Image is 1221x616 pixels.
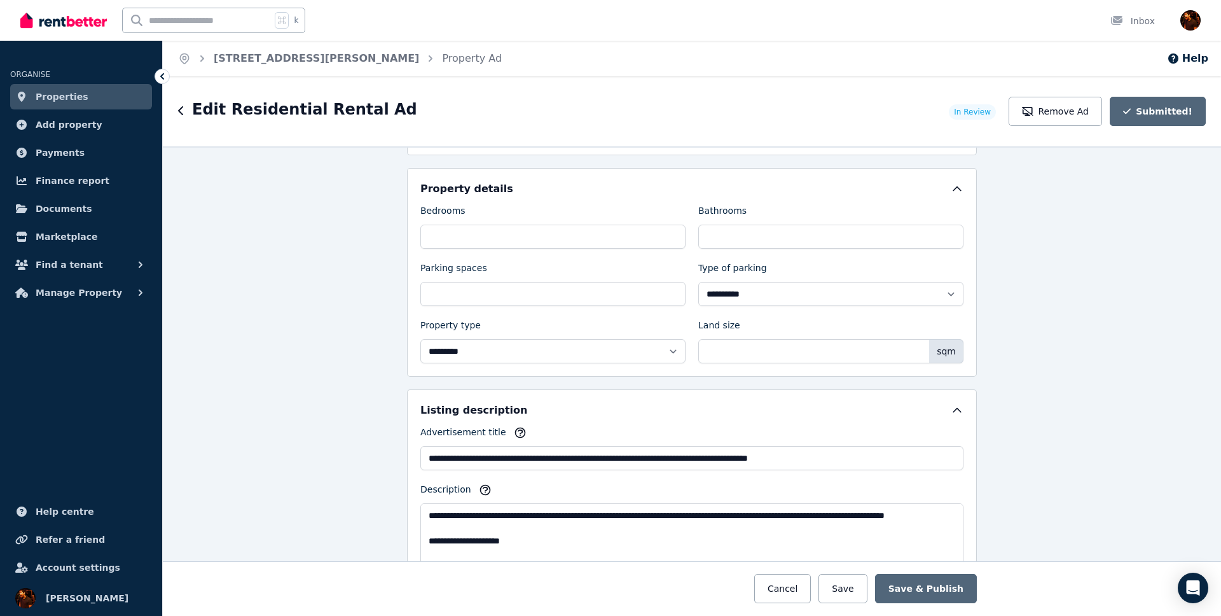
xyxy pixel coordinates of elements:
[36,201,92,216] span: Documents
[875,574,977,603] button: Save & Publish
[192,99,417,120] h1: Edit Residential Rental Ad
[1110,15,1155,27] div: Inbox
[36,117,102,132] span: Add property
[10,196,152,221] a: Documents
[163,41,517,76] nav: Breadcrumb
[10,70,50,79] span: ORGANISE
[420,181,513,197] h5: Property details
[420,503,963,591] textarea: To enrich screen reader interactions, please activate Accessibility in Grammarly extension settings
[15,588,36,608] img: Sergio Lourenco da Silva
[1180,10,1201,31] img: Sergio Lourenco da Silva
[10,527,152,552] a: Refer a friend
[36,504,94,519] span: Help centre
[420,262,487,279] label: Parking spaces
[10,84,152,109] a: Properties
[36,532,105,547] span: Refer a friend
[294,15,298,25] span: k
[46,591,128,606] span: [PERSON_NAME]
[36,257,103,272] span: Find a tenant
[10,280,152,305] button: Manage Property
[1178,573,1208,603] div: Open Intercom Messenger
[10,140,152,165] a: Payments
[10,499,152,524] a: Help centre
[698,262,767,279] label: Type of parking
[36,229,97,244] span: Marketplace
[36,285,122,300] span: Manage Property
[420,483,471,501] label: Description
[36,173,109,188] span: Finance report
[10,168,152,193] a: Finance report
[442,52,502,64] a: Property Ad
[214,52,419,64] a: [STREET_ADDRESS][PERSON_NAME]
[698,319,740,337] label: Land size
[954,107,991,117] span: In Review
[10,252,152,277] button: Find a tenant
[1009,97,1102,126] button: Remove Ad
[10,112,152,137] a: Add property
[420,319,481,337] label: Property type
[420,426,506,444] label: Advertisement title
[20,11,107,30] img: RentBetter
[1167,51,1208,66] button: Help
[36,560,120,575] span: Account settings
[36,145,85,160] span: Payments
[754,574,811,603] button: Cancel
[698,204,747,222] label: Bathrooms
[10,555,152,580] a: Account settings
[1110,97,1206,126] button: Submitted!
[818,574,867,603] button: Save
[10,224,152,249] a: Marketplace
[420,403,527,418] h5: Listing description
[420,204,466,222] label: Bedrooms
[36,89,88,104] span: Properties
